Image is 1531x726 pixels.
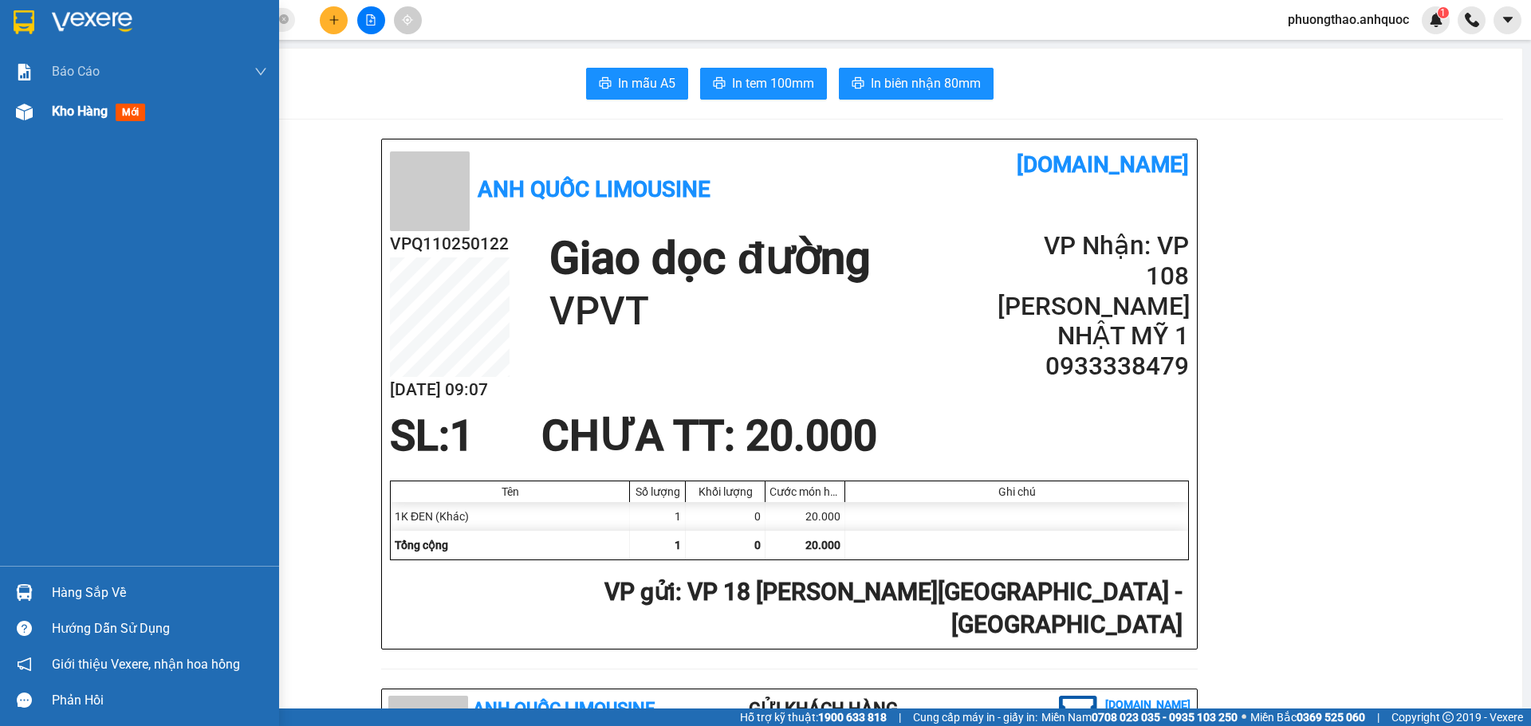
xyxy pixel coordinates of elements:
[357,6,385,34] button: file-add
[395,485,625,498] div: Tên
[852,77,864,92] span: printer
[14,10,34,34] img: logo-vxr
[1041,708,1238,726] span: Miền Nam
[1377,708,1379,726] span: |
[16,64,33,80] img: solution-icon
[732,73,814,93] span: In tem 100mm
[1092,711,1238,724] strong: 0708 023 035 - 0935 103 250
[394,6,422,34] button: aim
[1017,151,1189,178] b: [DOMAIN_NAME]
[690,485,761,498] div: Khối lượng
[604,578,675,606] span: VP gửi
[17,693,32,708] span: message
[549,286,870,337] h1: VPVT
[1275,10,1422,29] span: phuongthao.anhquoc
[187,52,315,71] div: NHẬT MỸ 1
[618,73,675,93] span: In mẫu A5
[52,617,267,641] div: Hướng dẫn sử dụng
[16,584,33,601] img: warehouse-icon
[473,699,655,719] b: Anh Quốc Limousine
[1442,712,1454,723] span: copyright
[998,351,1189,382] h2: 0933338479
[1465,13,1479,27] img: phone-icon
[395,539,448,551] span: Tổng cộng
[1297,711,1365,724] strong: 0369 525 060
[765,502,845,531] div: 20.000
[913,708,1037,726] span: Cung cấp máy in - giấy in:
[390,411,450,461] span: SL:
[52,61,100,81] span: Báo cáo
[1438,7,1449,18] sup: 1
[686,502,765,531] div: 0
[390,576,1183,641] h2: : VP 18 [PERSON_NAME][GEOGRAPHIC_DATA] - [GEOGRAPHIC_DATA]
[549,231,870,286] h1: Giao dọc đường
[1105,698,1191,711] b: [DOMAIN_NAME]
[52,689,267,712] div: Phản hồi
[1494,6,1521,34] button: caret-down
[998,321,1189,351] h2: NHẬT MỸ 1
[14,15,38,32] span: Gửi:
[450,411,474,461] span: 1
[14,14,175,109] div: VP 18 [PERSON_NAME][GEOGRAPHIC_DATA] - [GEOGRAPHIC_DATA]
[52,654,240,674] span: Giới thiệu Vexere, nhận hoa hồng
[1440,7,1446,18] span: 1
[1501,13,1515,27] span: caret-down
[805,539,840,551] span: 20.000
[402,14,413,26] span: aim
[365,14,376,26] span: file-add
[849,485,1184,498] div: Ghi chú
[254,65,267,78] span: down
[329,14,340,26] span: plus
[116,104,145,121] span: mới
[17,621,32,636] span: question-circle
[839,68,994,100] button: printerIn biên nhận 80mm
[998,231,1189,321] h2: VP Nhận: VP 108 [PERSON_NAME]
[586,68,688,100] button: printerIn mẫu A5
[478,176,710,202] b: Anh Quốc Limousine
[279,13,289,28] span: close-circle
[675,539,681,551] span: 1
[532,412,887,460] div: CHƯA TT : 20.000
[749,699,898,719] b: Gửi khách hàng
[1242,714,1246,720] span: ⚪️
[599,77,612,92] span: printer
[187,102,210,119] span: DĐ:
[391,502,630,531] div: 1K ĐEN (Khác)
[52,104,108,119] span: Kho hàng
[818,711,887,724] strong: 1900 633 818
[899,708,901,726] span: |
[769,485,840,498] div: Cước món hàng
[16,104,33,120] img: warehouse-icon
[871,73,981,93] span: In biên nhận 80mm
[390,377,510,403] h2: [DATE] 09:07
[210,93,270,121] span: VPVT
[187,71,315,93] div: 0933338479
[1250,708,1365,726] span: Miền Bắc
[740,708,887,726] span: Hỗ trợ kỹ thuật:
[1429,13,1443,27] img: icon-new-feature
[52,581,267,605] div: Hàng sắp về
[279,14,289,24] span: close-circle
[187,14,315,52] div: VP 108 [PERSON_NAME]
[754,539,761,551] span: 0
[187,15,225,32] span: Nhận:
[700,68,827,100] button: printerIn tem 100mm
[320,6,348,34] button: plus
[17,657,32,672] span: notification
[390,231,510,257] h2: VPQ110250122
[630,502,686,531] div: 1
[713,77,726,92] span: printer
[634,485,681,498] div: Số lượng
